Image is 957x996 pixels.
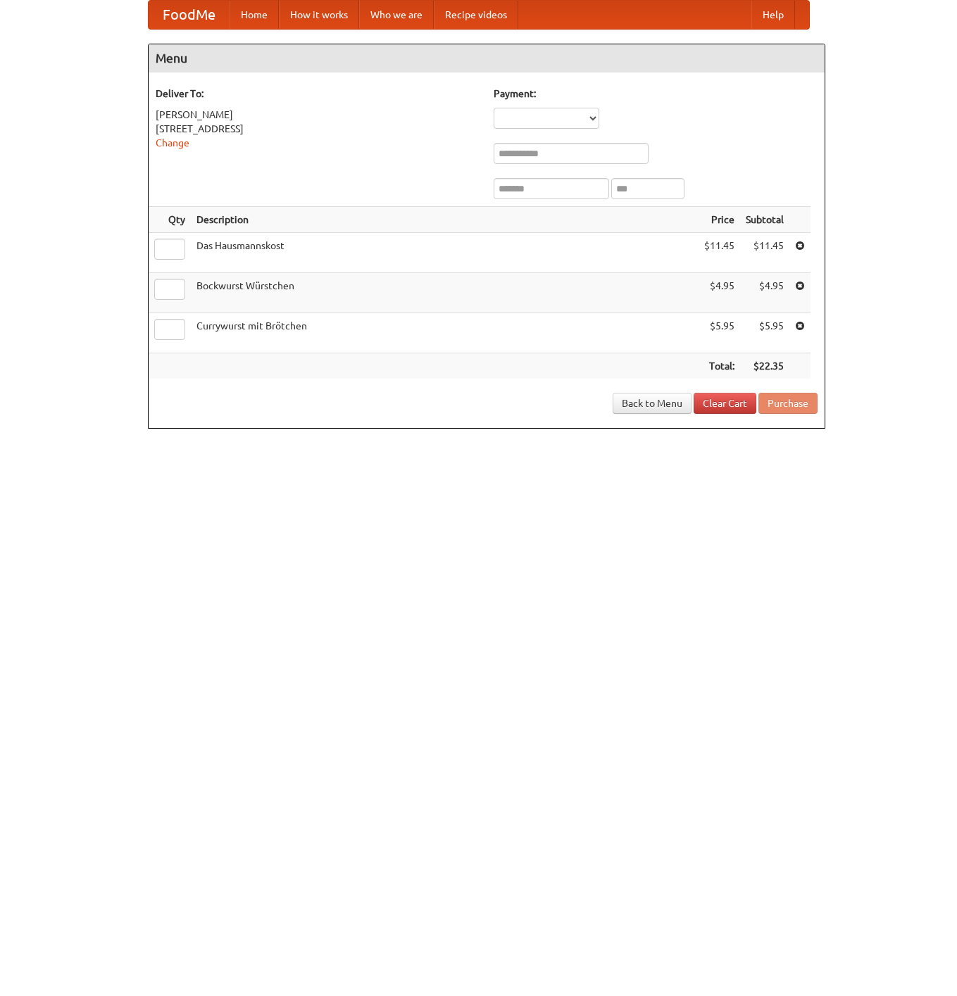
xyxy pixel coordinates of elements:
[740,313,789,353] td: $5.95
[156,122,480,136] div: [STREET_ADDRESS]
[758,393,818,414] button: Purchase
[740,353,789,379] th: $22.35
[279,1,359,29] a: How it works
[191,233,699,273] td: Das Hausmannskost
[740,273,789,313] td: $4.95
[694,393,756,414] a: Clear Cart
[740,233,789,273] td: $11.45
[149,1,230,29] a: FoodMe
[191,313,699,353] td: Currywurst mit Brötchen
[230,1,279,29] a: Home
[494,87,818,101] h5: Payment:
[434,1,518,29] a: Recipe videos
[359,1,434,29] a: Who we are
[751,1,795,29] a: Help
[156,137,189,149] a: Change
[613,393,692,414] a: Back to Menu
[149,44,825,73] h4: Menu
[191,273,699,313] td: Bockwurst Würstchen
[191,207,699,233] th: Description
[156,108,480,122] div: [PERSON_NAME]
[699,233,740,273] td: $11.45
[740,207,789,233] th: Subtotal
[699,353,740,379] th: Total:
[156,87,480,101] h5: Deliver To:
[149,207,191,233] th: Qty
[699,207,740,233] th: Price
[699,313,740,353] td: $5.95
[699,273,740,313] td: $4.95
